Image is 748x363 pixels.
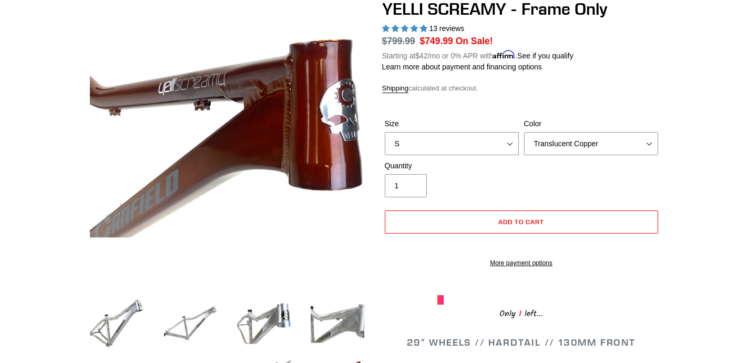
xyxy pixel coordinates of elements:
[382,84,409,93] a: Shipping
[382,36,415,46] s: $799.99
[415,52,427,60] span: $42
[498,218,544,226] span: Add to cart
[382,63,542,71] a: Learn more about payment and financing options
[385,210,658,234] button: Add to cart
[382,24,429,33] span: 5.00 stars
[382,48,573,62] p: Starting at /mo or 0% APR with .
[437,305,606,321] div: Only left...
[420,36,453,46] span: $749.99
[235,295,293,352] img: Load image into Gallery viewer, YELLI SCREAMY - Frame Only
[309,295,366,352] img: Load image into Gallery viewer, YELLI SCREAMY - Frame Only
[516,307,525,320] span: 1
[429,24,464,33] span: 13 reviews
[88,295,146,352] img: Load image into Gallery viewer, YELLI SCREAMY - Frame Only
[385,160,519,172] label: Quantity
[456,34,493,48] span: On Sale!
[382,83,661,94] div: calculated at checkout.
[385,258,658,268] a: More payment options
[407,336,636,348] span: 29" WHEELS // HARDTAIL // 130MM FRONT
[161,295,219,352] img: Load image into Gallery viewer, YELLI SCREAMY - Frame Only
[517,52,573,60] a: See if you qualify - Learn more about Affirm Financing (opens in modal)
[493,50,515,59] span: Affirm
[385,118,519,129] label: Size
[524,118,658,129] label: Color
